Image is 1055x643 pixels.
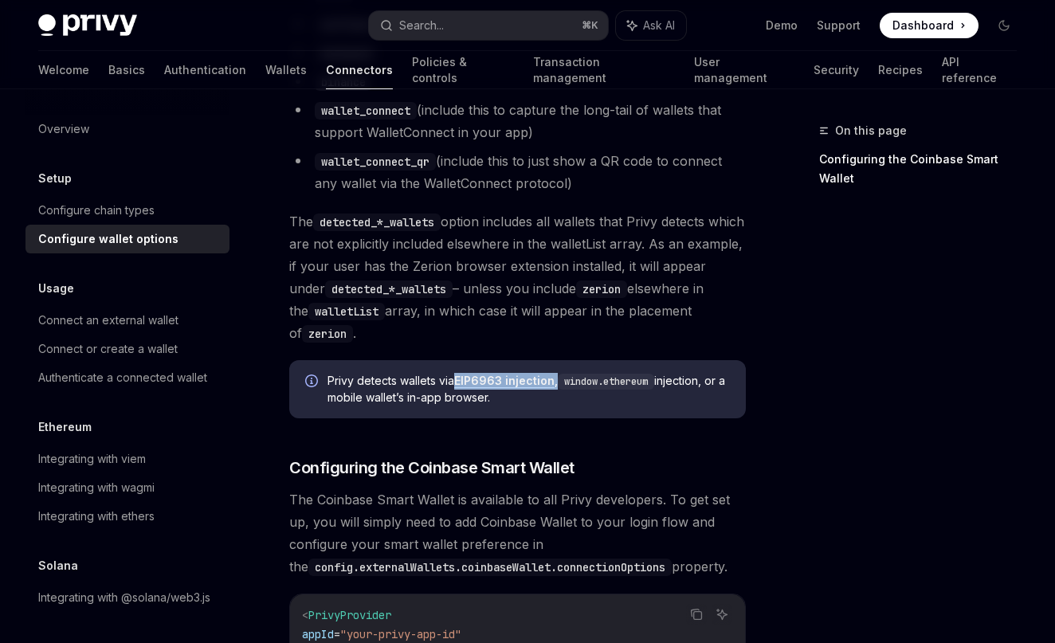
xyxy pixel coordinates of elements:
[289,210,746,344] span: The option includes all wallets that Privy detects which are not explicitly included elsewhere in...
[686,604,707,625] button: Copy the contents from the code block
[38,51,89,89] a: Welcome
[38,339,178,359] div: Connect or create a wallet
[289,457,575,479] span: Configuring the Coinbase Smart Wallet
[25,335,229,363] a: Connect or create a wallet
[38,201,155,220] div: Configure chain types
[315,153,436,171] code: wallet_connect_qr
[766,18,798,33] a: Demo
[38,478,155,497] div: Integrating with wagmi
[38,556,78,575] h5: Solana
[38,14,137,37] img: dark logo
[694,51,794,89] a: User management
[308,608,391,622] span: PrivyProvider
[305,374,321,390] svg: Info
[25,473,229,502] a: Integrating with wagmi
[819,147,1030,191] a: Configuring the Coinbase Smart Wallet
[38,169,72,188] h5: Setup
[835,121,907,140] span: On this page
[38,279,74,298] h5: Usage
[313,214,441,231] code: detected_*_wallets
[289,150,746,194] li: (include this to just show a QR code to connect any wallet via the WalletConnect protocol)
[38,449,146,469] div: Integrating with viem
[558,374,654,390] code: window.ethereum
[308,559,672,576] code: config.externalWallets.coinbaseWallet.connectionOptions
[302,608,308,622] span: <
[399,16,444,35] div: Search...
[533,51,675,89] a: Transaction management
[25,363,229,392] a: Authenticate a connected wallet
[991,13,1017,38] button: Toggle dark mode
[817,18,861,33] a: Support
[38,507,155,526] div: Integrating with ethers
[369,11,609,40] button: Search...⌘K
[38,311,178,330] div: Connect an external wallet
[892,18,954,33] span: Dashboard
[108,51,145,89] a: Basics
[880,13,979,38] a: Dashboard
[454,374,555,388] a: EIP6963 injection
[38,120,89,139] div: Overview
[412,51,514,89] a: Policies & controls
[38,229,178,249] div: Configure wallet options
[25,583,229,612] a: Integrating with @solana/web3.js
[576,280,627,298] code: zerion
[942,51,1017,89] a: API reference
[265,51,307,89] a: Wallets
[289,99,746,143] li: (include this to capture the long-tail of wallets that support WalletConnect in your app)
[38,588,210,607] div: Integrating with @solana/web3.js
[25,196,229,225] a: Configure chain types
[308,303,385,320] code: walletList
[302,627,334,641] span: appId
[643,18,675,33] span: Ask AI
[38,418,92,437] h5: Ethereum
[315,102,417,120] code: wallet_connect
[814,51,859,89] a: Security
[289,488,746,578] span: The Coinbase Smart Wallet is available to all Privy developers. To get set up, you will simply ne...
[878,51,923,89] a: Recipes
[25,502,229,531] a: Integrating with ethers
[38,368,207,387] div: Authenticate a connected wallet
[326,51,393,89] a: Connectors
[25,115,229,143] a: Overview
[302,325,353,343] code: zerion
[327,373,730,406] span: Privy detects wallets via , injection, or a mobile wallet’s in-app browser.
[616,11,686,40] button: Ask AI
[164,51,246,89] a: Authentication
[334,627,340,641] span: =
[325,280,453,298] code: detected_*_wallets
[340,627,461,641] span: "your-privy-app-id"
[25,445,229,473] a: Integrating with viem
[25,306,229,335] a: Connect an external wallet
[712,604,732,625] button: Ask AI
[25,225,229,253] a: Configure wallet options
[582,19,598,32] span: ⌘ K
